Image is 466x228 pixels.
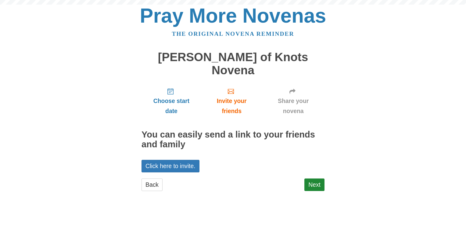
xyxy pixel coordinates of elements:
[268,96,318,116] span: Share your novena
[172,31,294,37] a: The original novena reminder
[207,96,256,116] span: Invite your friends
[262,83,324,119] a: Share your novena
[148,96,195,116] span: Choose start date
[142,160,199,172] a: Click here to invite.
[140,4,326,27] a: Pray More Novenas
[201,83,262,119] a: Invite your friends
[142,130,324,149] h2: You can easily send a link to your friends and family
[142,83,201,119] a: Choose start date
[142,178,163,191] a: Back
[304,178,324,191] a: Next
[142,51,324,77] h1: [PERSON_NAME] of Knots Novena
